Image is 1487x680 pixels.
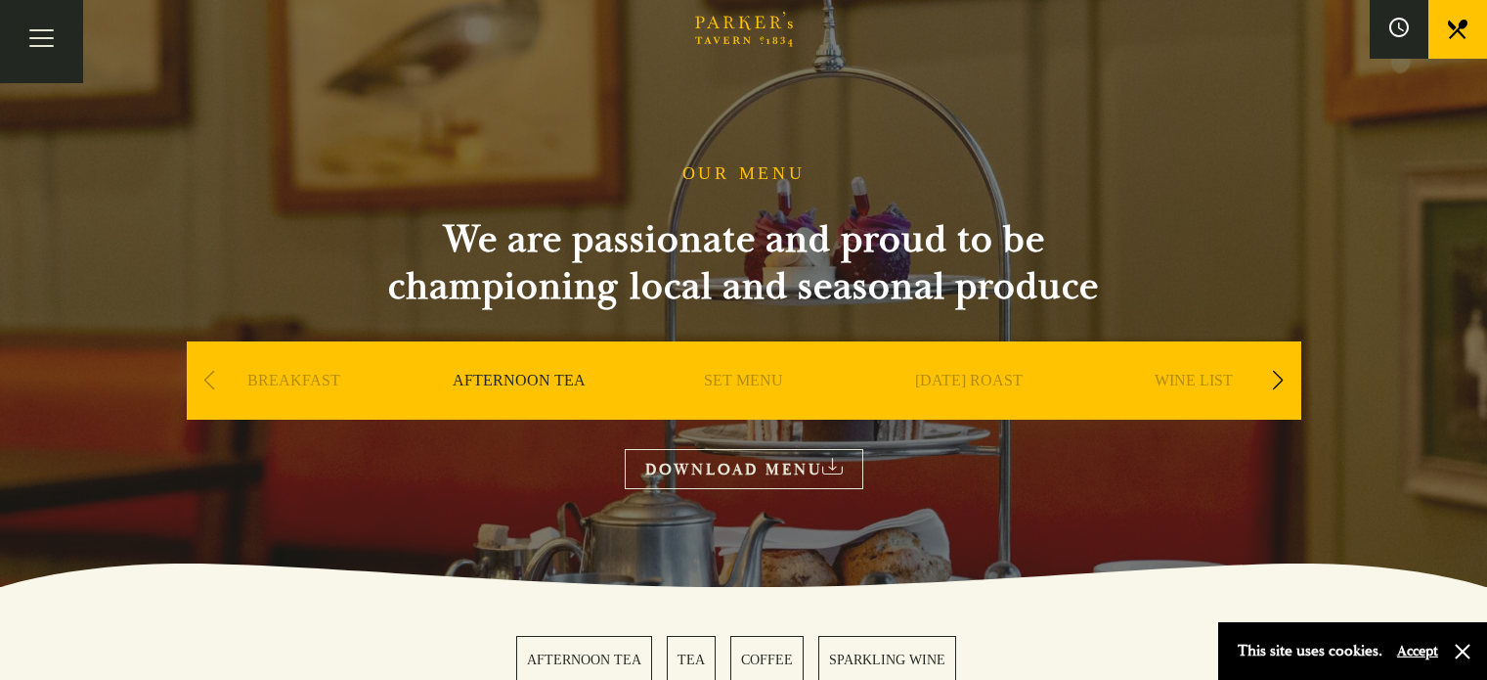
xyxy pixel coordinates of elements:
div: Next slide [1265,359,1291,402]
div: 1 / 9 [187,341,402,478]
p: This site uses cookies. [1238,637,1382,665]
div: 4 / 9 [861,341,1076,478]
div: Previous slide [197,359,223,402]
button: Close and accept [1453,642,1472,661]
div: 2 / 9 [412,341,627,478]
a: SET MENU [704,371,783,449]
div: 5 / 9 [1086,341,1301,478]
h2: We are passionate and proud to be championing local and seasonal produce [353,216,1135,310]
button: Accept [1397,642,1438,660]
a: DOWNLOAD MENU [625,449,863,489]
a: WINE LIST [1155,371,1233,449]
a: AFTERNOON TEA [453,371,586,449]
a: BREAKFAST [247,371,340,449]
h1: OUR MENU [682,163,806,185]
a: [DATE] ROAST [915,371,1023,449]
div: 3 / 9 [636,341,852,478]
